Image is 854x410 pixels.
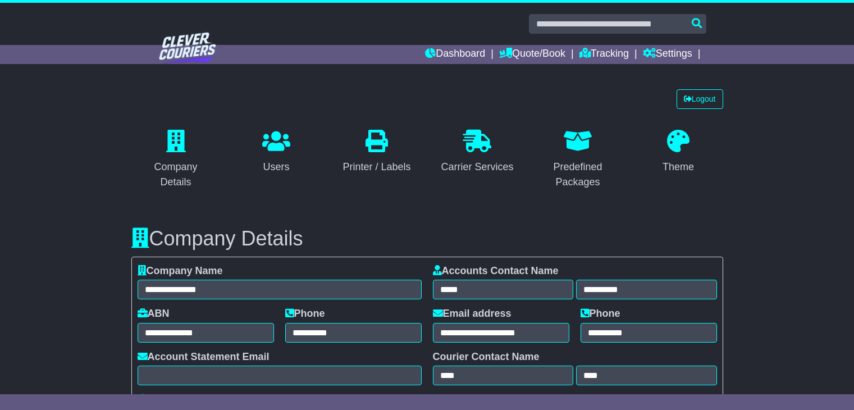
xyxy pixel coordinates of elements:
[581,308,620,320] label: Phone
[579,45,629,64] a: Tracking
[499,45,565,64] a: Quote/Book
[677,89,723,109] a: Logout
[433,308,512,320] label: Email address
[425,45,485,64] a: Dashboard
[643,45,692,64] a: Settings
[433,265,559,277] label: Accounts Contact Name
[533,126,623,194] a: Predefined Packages
[342,160,410,175] div: Printer / Labels
[262,160,290,175] div: Users
[655,126,701,179] a: Theme
[131,227,723,250] h3: Company Details
[138,351,270,363] label: Account Statement Email
[663,160,694,175] div: Theme
[541,160,615,190] div: Predefined Packages
[138,308,170,320] label: ABN
[433,126,520,179] a: Carrier Services
[139,160,213,190] div: Company Details
[131,126,221,194] a: Company Details
[138,265,223,277] label: Company Name
[441,160,513,175] div: Carrier Services
[433,351,540,363] label: Courier Contact Name
[285,308,325,320] label: Phone
[335,126,418,179] a: Printer / Labels
[255,126,298,179] a: Users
